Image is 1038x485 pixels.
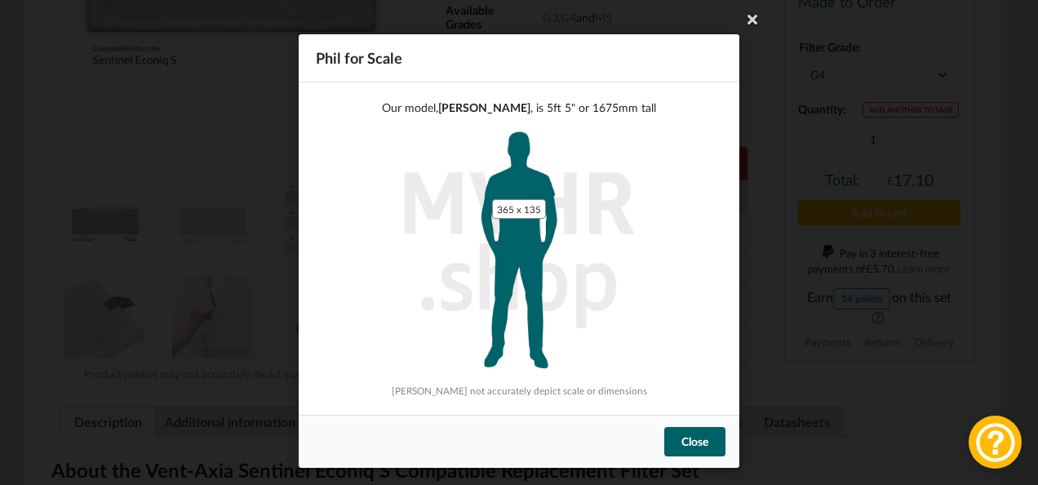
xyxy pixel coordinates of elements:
b: [PERSON_NAME] [438,100,530,114]
div: 365 x 135 [492,199,545,219]
div: Close [664,427,725,456]
p: Our model, , is 5ft 5" or 1675mm tall [316,100,722,116]
div: Phil for Scale [299,34,739,82]
p: [PERSON_NAME] not accurately depict scale or dimensions [316,384,722,398]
